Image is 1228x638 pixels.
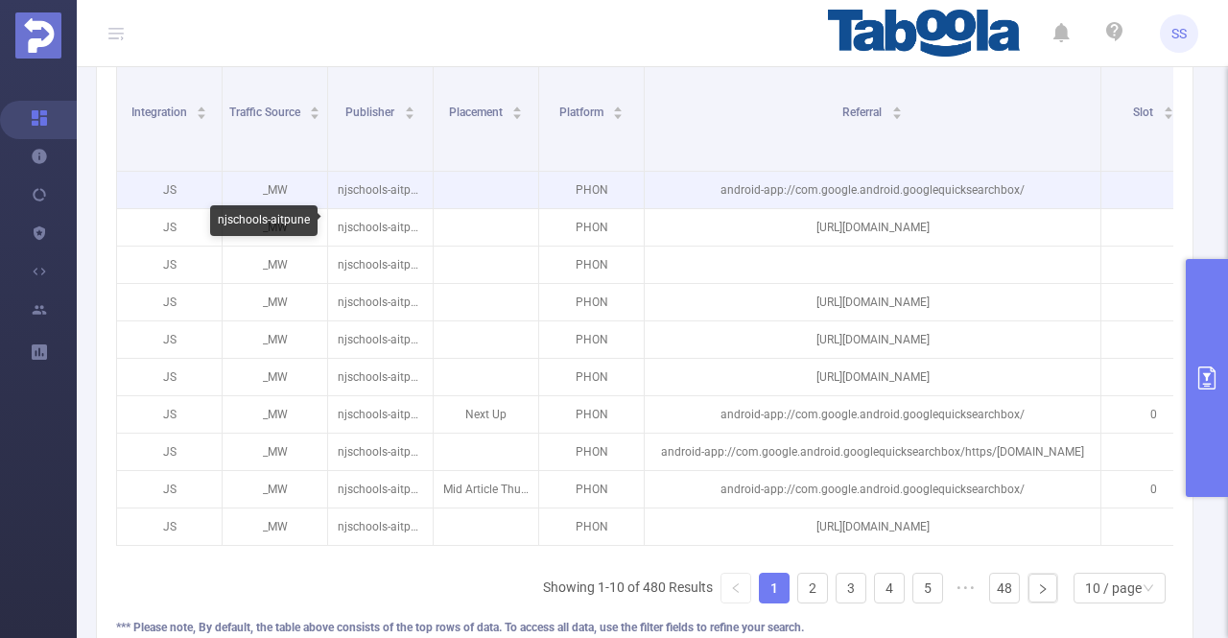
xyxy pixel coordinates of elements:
[117,508,222,545] p: JS
[116,619,1173,636] div: *** Please note, By default, the table above consists of the top rows of data. To access all data...
[875,574,904,603] a: 4
[328,172,433,208] p: njschools-aitpune
[328,508,433,545] p: njschools-aitpune
[117,396,222,433] p: JS
[645,209,1100,246] p: [URL][DOMAIN_NAME]
[645,172,1100,208] p: android-app://com.google.android.googlequicksearchbox/
[328,396,433,433] p: njschools-aitpune
[539,209,644,246] p: PHON
[989,573,1020,603] li: 48
[1163,104,1173,109] i: icon: caret-up
[223,247,327,283] p: _MW
[539,508,644,545] p: PHON
[645,284,1100,320] p: [URL][DOMAIN_NAME]
[131,106,190,119] span: Integration
[891,104,902,109] i: icon: caret-up
[328,284,433,320] p: njschools-aitpune
[559,106,606,119] span: Platform
[539,396,644,433] p: PHON
[434,396,538,433] p: Next Up
[210,205,318,236] div: njschools-aitpune
[836,573,866,603] li: 3
[196,104,207,115] div: Sort
[117,471,222,508] p: JS
[539,434,644,470] p: PHON
[1171,14,1187,53] span: SS
[645,321,1100,358] p: [URL][DOMAIN_NAME]
[328,321,433,358] p: njschools-aitpune
[117,321,222,358] p: JS
[310,111,320,117] i: icon: caret-down
[539,284,644,320] p: PHON
[197,111,207,117] i: icon: caret-down
[117,284,222,320] p: JS
[645,508,1100,545] p: [URL][DOMAIN_NAME]
[197,104,207,109] i: icon: caret-up
[798,574,827,603] a: 2
[730,582,742,594] i: icon: left
[912,573,943,603] li: 5
[229,106,303,119] span: Traffic Source
[1101,396,1206,433] p: 0
[434,471,538,508] p: Mid Article Thumbnails 2
[223,434,327,470] p: _MW
[512,104,523,109] i: icon: caret-up
[539,321,644,358] p: PHON
[223,471,327,508] p: _MW
[117,359,222,395] p: JS
[223,396,327,433] p: _MW
[1133,106,1156,119] span: Slot
[511,104,523,115] div: Sort
[759,573,790,603] li: 1
[223,172,327,208] p: _MW
[404,111,414,117] i: icon: caret-down
[512,111,523,117] i: icon: caret-down
[328,471,433,508] p: njschools-aitpune
[645,434,1100,470] p: android-app://com.google.android.googlequicksearchbox/https/[DOMAIN_NAME]
[223,508,327,545] p: _MW
[328,247,433,283] p: njschools-aitpune
[117,247,222,283] p: JS
[223,359,327,395] p: _MW
[645,471,1100,508] p: android-app://com.google.android.googlequicksearchbox/
[720,573,751,603] li: Previous Page
[539,359,644,395] p: PHON
[874,573,905,603] li: 4
[1037,583,1049,595] i: icon: right
[328,359,433,395] p: njschools-aitpune
[951,573,981,603] li: Next 5 Pages
[645,396,1100,433] p: android-app://com.google.android.googlequicksearchbox/
[310,104,320,109] i: icon: caret-up
[328,434,433,470] p: njschools-aitpune
[539,172,644,208] p: PHON
[539,471,644,508] p: PHON
[404,104,414,109] i: icon: caret-up
[328,209,433,246] p: njschools-aitpune
[543,573,713,603] li: Showing 1-10 of 480 Results
[837,574,865,603] a: 3
[1163,111,1173,117] i: icon: caret-down
[760,574,789,603] a: 1
[612,104,624,115] div: Sort
[117,434,222,470] p: JS
[1163,104,1174,115] div: Sort
[449,106,506,119] span: Placement
[1101,471,1206,508] p: 0
[1027,573,1058,603] li: Next Page
[117,172,222,208] p: JS
[990,574,1019,603] a: 48
[1085,574,1142,603] div: 10 / page
[913,574,942,603] a: 5
[223,321,327,358] p: _MW
[223,284,327,320] p: _MW
[797,573,828,603] li: 2
[613,104,624,109] i: icon: caret-up
[404,104,415,115] div: Sort
[309,104,320,115] div: Sort
[539,247,644,283] p: PHON
[613,111,624,117] i: icon: caret-down
[842,106,885,119] span: Referral
[891,111,902,117] i: icon: caret-down
[891,104,903,115] div: Sort
[117,209,222,246] p: JS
